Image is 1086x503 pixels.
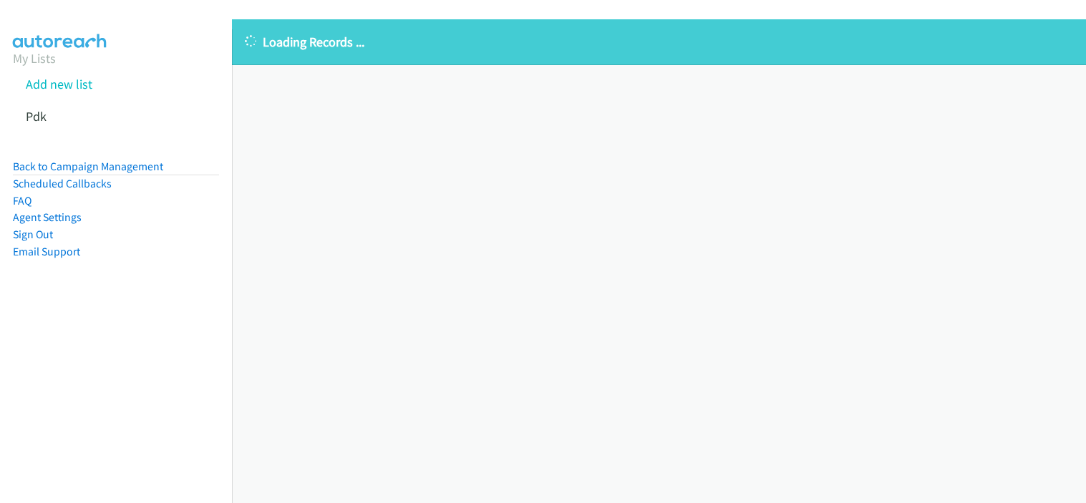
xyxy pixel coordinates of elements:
[13,245,80,258] a: Email Support
[26,76,92,92] a: Add new list
[26,108,47,124] a: Pdk
[13,194,31,207] a: FAQ
[13,228,53,241] a: Sign Out
[13,160,163,173] a: Back to Campaign Management
[13,177,112,190] a: Scheduled Callbacks
[245,32,1073,52] p: Loading Records ...
[13,210,82,224] a: Agent Settings
[13,50,56,67] a: My Lists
